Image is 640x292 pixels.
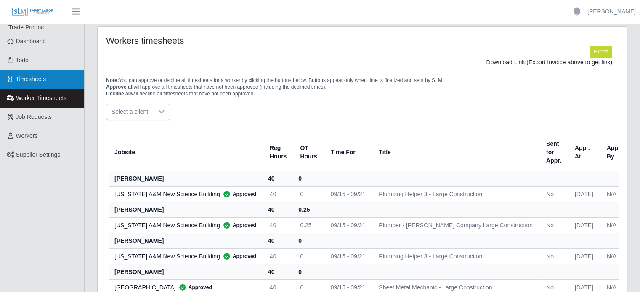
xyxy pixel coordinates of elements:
td: Plumbing Helper 3 - Large Construction [372,186,539,202]
td: [DATE] [568,248,600,264]
td: [DATE] [568,217,600,233]
th: Appr. By [600,134,629,171]
th: Jobsite [109,134,263,171]
div: Download Link: [112,58,612,67]
span: Dashboard [16,38,45,45]
a: [PERSON_NAME] [587,7,636,16]
td: 40 [263,217,293,233]
td: [DATE] [568,186,600,202]
th: 40 [263,264,293,279]
div: [US_STATE] A&M New Science Building [114,252,256,260]
th: Reg Hours [263,134,293,171]
th: [PERSON_NAME] [109,171,263,186]
span: Supplier Settings [16,151,61,158]
span: Approved [220,252,256,260]
span: Note: [106,77,119,83]
span: Decline all [106,91,131,97]
td: Plumbing Helper 3 - Large Construction [372,248,539,264]
div: [GEOGRAPHIC_DATA] [114,283,256,292]
span: Approved [176,283,212,292]
th: Appr. At [568,134,600,171]
th: 0 [293,233,324,248]
td: 09/15 - 09/21 [324,248,372,264]
span: Select a client [106,104,153,120]
td: N/A [600,248,629,264]
th: 0 [293,264,324,279]
td: No [539,186,568,202]
td: 0 [293,186,324,202]
td: No [539,217,568,233]
th: Title [372,134,539,171]
span: Todo [16,57,29,63]
th: 40 [263,233,293,248]
span: Trade Pro Inc [8,24,44,31]
th: Sent for Appr. [539,134,568,171]
th: 40 [263,202,293,217]
div: [US_STATE] A&M New Science Building [114,221,256,229]
td: 09/15 - 09/21 [324,217,372,233]
p: You can approve or decline all timesheets for a worker by clicking the buttons below. Buttons app... [106,77,619,97]
img: SLM Logo [12,7,54,16]
th: [PERSON_NAME] [109,264,263,279]
h4: Workers timesheets [106,35,312,46]
div: [US_STATE] A&M New Science Building [114,190,256,198]
th: 0.25 [293,202,324,217]
button: Export [590,46,612,58]
span: Job Requests [16,113,52,120]
th: 40 [263,171,293,186]
span: (Export Invoice above to get link) [526,59,612,66]
th: OT Hours [293,134,324,171]
th: [PERSON_NAME] [109,202,263,217]
td: 0 [293,248,324,264]
span: Approve all [106,84,133,90]
td: 40 [263,186,293,202]
span: Workers [16,132,38,139]
th: Time For [324,134,372,171]
span: Worker Timesheets [16,95,66,101]
span: Timesheets [16,76,46,82]
span: Approved [220,221,256,229]
th: [PERSON_NAME] [109,233,263,248]
td: 09/15 - 09/21 [324,186,372,202]
td: 0.25 [293,217,324,233]
td: 40 [263,248,293,264]
td: No [539,248,568,264]
span: Approved [220,190,256,198]
td: Plumber - [PERSON_NAME] Company Large Construction [372,217,539,233]
td: N/A [600,186,629,202]
td: N/A [600,217,629,233]
th: 0 [293,171,324,186]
